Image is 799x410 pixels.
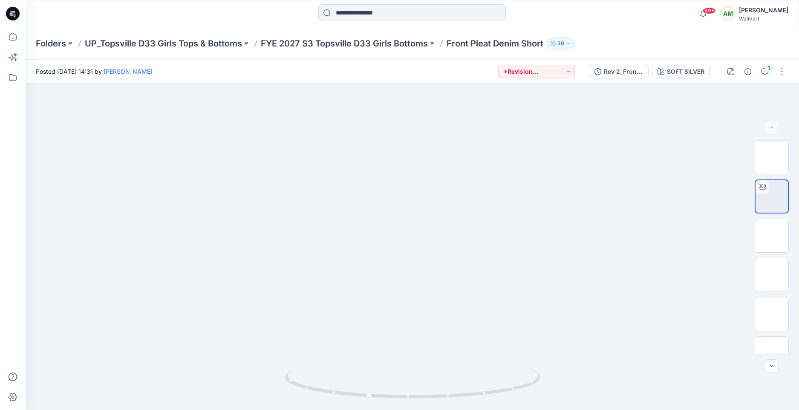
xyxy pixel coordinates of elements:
button: 30 [547,38,575,49]
p: 30 [557,39,564,48]
a: [PERSON_NAME] [104,68,153,75]
span: Posted [DATE] 14:31 by [36,67,153,76]
span: 99+ [703,7,715,14]
button: Details [741,65,755,78]
div: Walmart [739,15,788,22]
a: UP_Topsville D33 Girls Tops & Bottoms [85,38,242,49]
a: Folders [36,38,66,49]
div: [PERSON_NAME] [739,5,788,15]
div: Rev 2_Front Pleat Denim Short [604,67,643,76]
div: SOFT SILVER [667,67,704,76]
p: Front Pleat Denim Short [447,38,543,49]
button: 1 [758,65,772,78]
button: Rev 2_Front Pleat Denim Short [589,65,649,78]
div: 1 [764,64,773,72]
button: SOFT SILVER [652,65,710,78]
a: FYE 2027 S3 Topsville D33 Girls Bottoms [261,38,428,49]
div: AM [720,6,736,21]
